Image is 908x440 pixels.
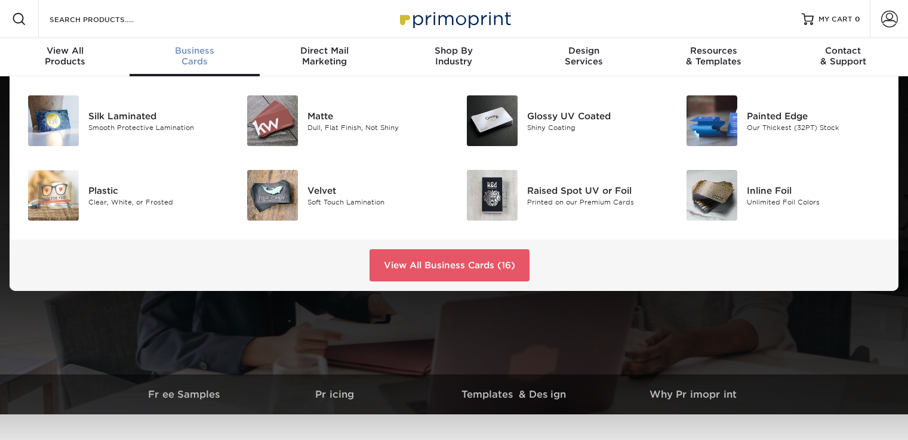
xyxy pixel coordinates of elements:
span: MY CART [818,14,852,24]
span: Design [519,45,648,56]
a: Silk Laminated Business Cards Silk Laminated Smooth Protective Lamination [24,91,226,151]
div: Our Thickest (32PT) Stock [747,122,884,132]
div: Soft Touch Lamination [307,197,445,207]
img: Glossy UV Coated Business Cards [467,95,518,146]
input: SEARCH PRODUCTS..... [48,12,165,26]
span: Business [130,45,259,56]
a: Painted Edge Business Cards Painted Edge Our Thickest (32PT) Stock [682,91,884,151]
div: Services [519,45,648,67]
div: Marketing [260,45,389,67]
span: 0 [855,15,860,23]
a: Plastic Business Cards Plastic Clear, White, or Frosted [24,165,226,225]
span: Contact [778,45,908,56]
span: Shop By [389,45,519,56]
div: Cards [130,45,259,67]
div: Silk Laminated [88,109,226,122]
a: Shop ByIndustry [389,38,519,76]
div: Clear, White, or Frosted [88,197,226,207]
a: View All Business Cards (16) [370,249,530,281]
a: Matte Business Cards Matte Dull, Flat Finish, Not Shiny [244,91,445,151]
img: Plastic Business Cards [28,170,79,221]
img: Painted Edge Business Cards [687,95,737,146]
a: BusinessCards [130,38,259,76]
img: Raised Spot UV or Foil Business Cards [467,170,518,221]
div: Smooth Protective Lamination [88,122,226,132]
div: Plastic [88,184,226,197]
span: Resources [648,45,778,56]
a: Glossy UV Coated Business Cards Glossy UV Coated Shiny Coating [463,91,665,151]
div: Matte [307,109,445,122]
span: Direct Mail [260,45,389,56]
div: Glossy UV Coated [527,109,664,122]
img: Matte Business Cards [247,95,298,146]
a: Raised Spot UV or Foil Business Cards Raised Spot UV or Foil Printed on our Premium Cards [463,165,665,225]
div: Raised Spot UV or Foil [527,184,664,197]
div: Inline Foil [747,184,884,197]
a: Contact& Support [778,38,908,76]
a: Direct MailMarketing [260,38,389,76]
div: Unlimited Foil Colors [747,197,884,207]
div: Printed on our Premium Cards [527,197,664,207]
div: & Templates [648,45,778,67]
div: Shiny Coating [527,122,664,132]
img: Inline Foil Business Cards [687,170,737,221]
div: Painted Edge [747,109,884,122]
img: Velvet Business Cards [247,170,298,221]
div: Industry [389,45,519,67]
img: Silk Laminated Business Cards [28,95,79,146]
a: Resources& Templates [648,38,778,76]
img: Primoprint [395,6,514,32]
div: Dull, Flat Finish, Not Shiny [307,122,445,132]
a: Inline Foil Business Cards Inline Foil Unlimited Foil Colors [682,165,884,225]
div: Velvet [307,184,445,197]
a: DesignServices [519,38,648,76]
div: & Support [778,45,908,67]
a: Velvet Business Cards Velvet Soft Touch Lamination [244,165,445,225]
